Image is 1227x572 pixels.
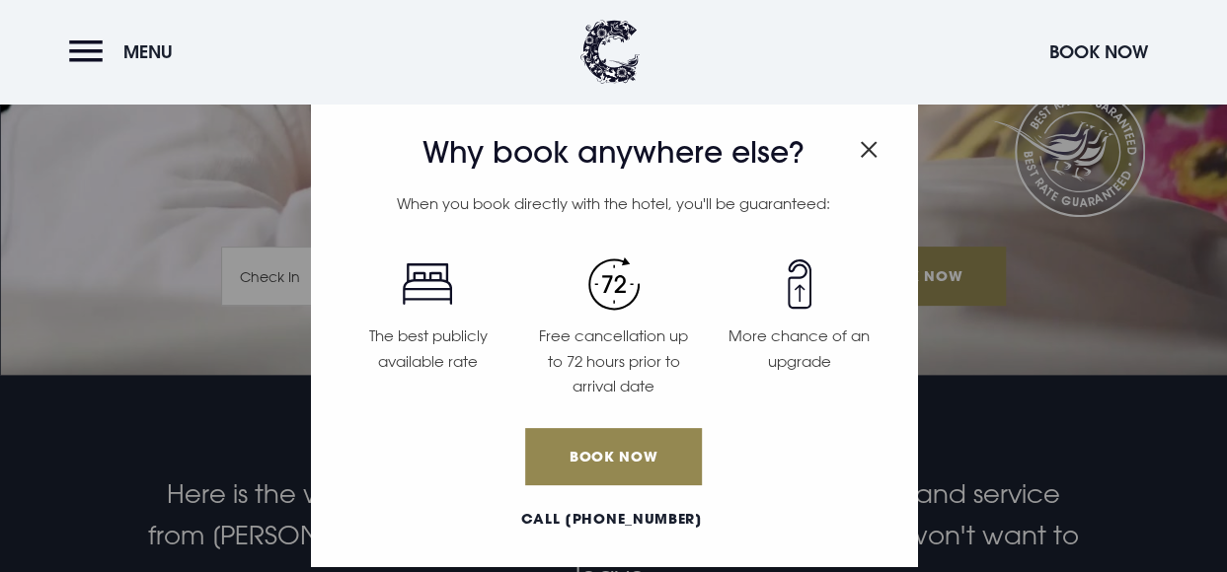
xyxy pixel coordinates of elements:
p: When you book directly with the hotel, you'll be guaranteed: [335,191,891,217]
img: Clandeboye Lodge [580,20,640,84]
span: Menu [123,40,173,63]
a: Book Now [525,428,701,485]
button: Book Now [1039,31,1158,73]
p: More chance of an upgrade [719,323,881,374]
h3: Why book anywhere else? [335,135,891,171]
button: Menu [69,31,183,73]
a: Call [PHONE_NUMBER] [335,509,888,530]
p: The best publicly available rate [346,323,508,374]
p: Free cancellation up to 72 hours prior to arrival date [532,323,694,399]
button: Close modal [860,130,878,162]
